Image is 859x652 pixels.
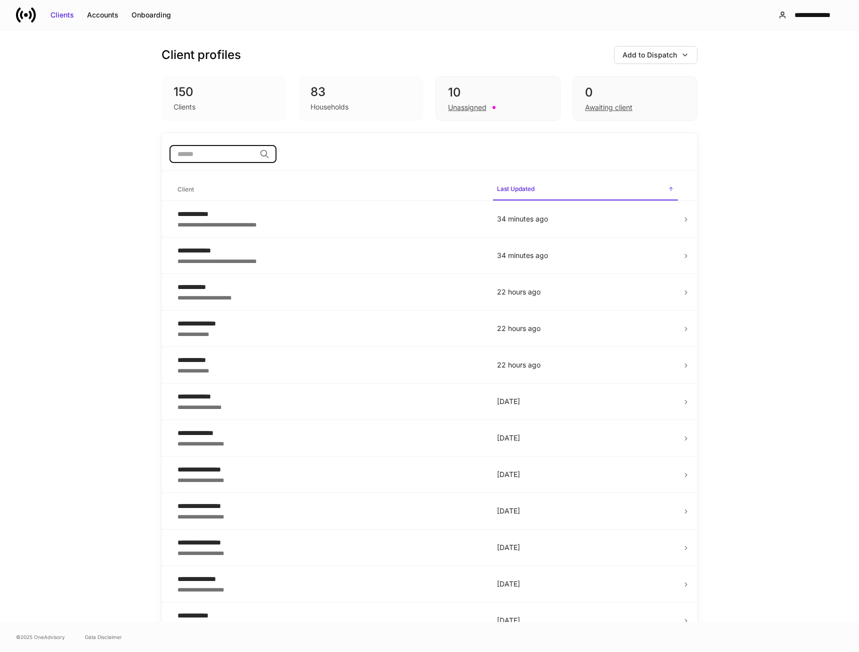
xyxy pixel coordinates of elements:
p: [DATE] [497,396,674,406]
div: 0Awaiting client [572,76,697,121]
button: Add to Dispatch [614,46,697,64]
div: 150 [173,84,274,100]
p: [DATE] [497,433,674,443]
p: 22 hours ago [497,323,674,333]
div: Clients [50,10,74,20]
div: 10Unassigned [435,76,560,121]
h6: Client [177,184,194,194]
p: [DATE] [497,469,674,479]
span: © 2025 OneAdvisory [16,633,65,641]
button: Onboarding [125,7,177,23]
h3: Client profiles [161,47,241,63]
p: 22 hours ago [497,360,674,370]
span: Last Updated [493,179,678,200]
div: Awaiting client [585,102,632,112]
div: Onboarding [131,10,171,20]
p: [DATE] [497,579,674,589]
div: 0 [585,84,685,100]
p: 34 minutes ago [497,214,674,224]
p: [DATE] [497,542,674,552]
button: Accounts [80,7,125,23]
p: 22 hours ago [497,287,674,297]
div: 83 [310,84,411,100]
div: Clients [173,102,195,112]
div: 10 [448,84,548,100]
div: Accounts [87,10,118,20]
p: [DATE] [497,615,674,625]
button: Clients [44,7,80,23]
p: [DATE] [497,506,674,516]
span: Client [173,179,485,200]
div: Households [310,102,348,112]
p: 34 minutes ago [497,250,674,260]
h6: Last Updated [497,184,534,193]
div: Unassigned [448,102,486,112]
div: Add to Dispatch [622,50,677,60]
a: Data Disclaimer [85,633,122,641]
